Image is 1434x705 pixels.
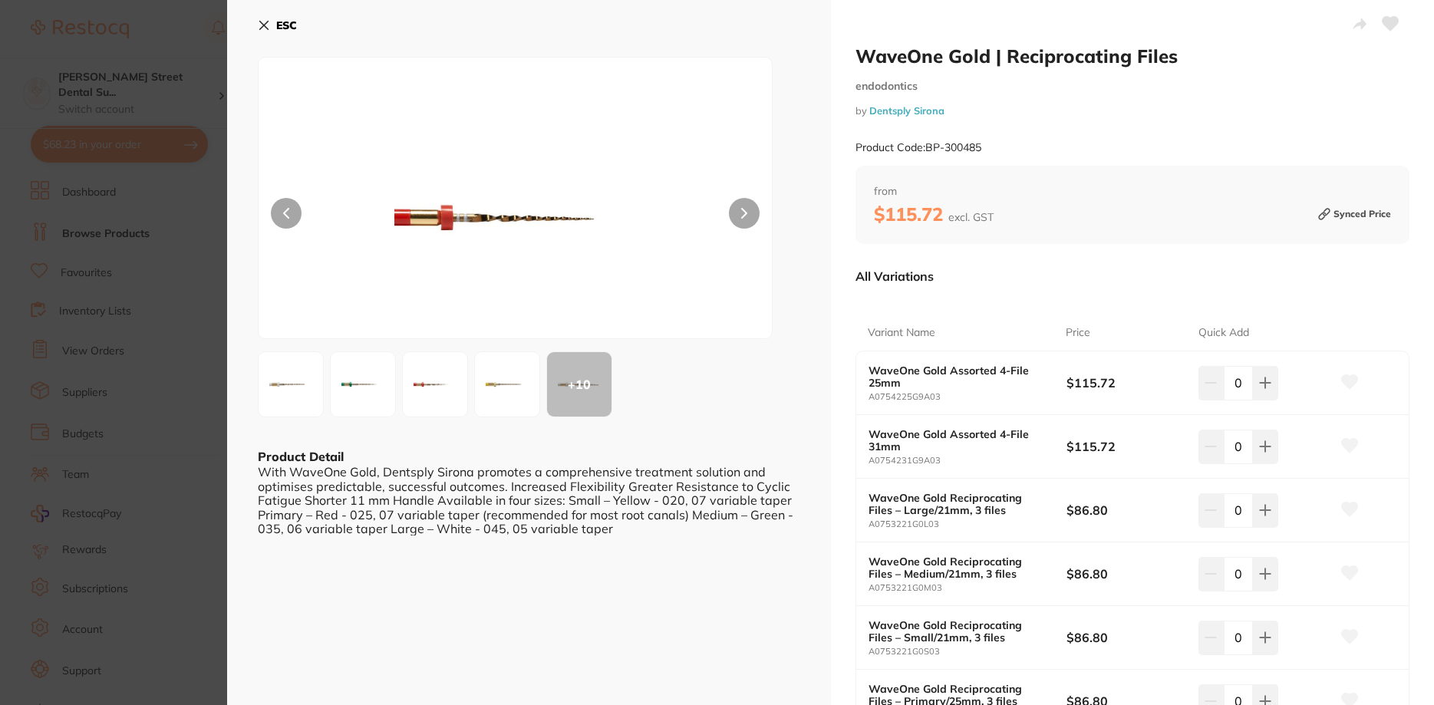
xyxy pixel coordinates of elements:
button: +10 [546,351,612,417]
b: WaveOne Gold Reciprocating Files – Large/21mm, 3 files [869,492,1047,516]
span: from [874,184,1392,199]
img: ZW4tMS5qcGc [335,357,391,412]
b: WaveOne Gold Assorted 4-File 25mm [869,364,1047,389]
p: Quick Add [1198,325,1249,341]
small: A0753221G0L03 [869,519,1066,529]
small: A0753221G0S03 [869,647,1066,657]
b: $115.72 [874,203,994,226]
div: With WaveOne Gold, Dentsply Sirona promotes a comprehensive treatment solution and optimises pred... [258,465,800,535]
p: All Variations [855,268,934,284]
b: WaveOne Gold Reciprocating Files – Small/21mm, 3 files [869,619,1047,644]
small: A0754225G9A03 [869,392,1066,402]
b: Product Detail [258,449,344,464]
div: + 10 [547,352,612,417]
small: A0753221G0M03 [869,583,1066,593]
img: MS5qcGc [361,96,670,338]
small: A0754231G9A03 [869,456,1066,466]
a: Dentsply Sirona [869,104,944,117]
b: ESC [276,18,297,32]
b: $86.80 [1066,629,1185,646]
b: $86.80 [1066,502,1185,519]
small: by [855,105,1410,117]
b: $86.80 [1066,565,1185,582]
p: Variant Name [868,325,935,341]
b: $115.72 [1066,374,1185,391]
p: Price [1066,325,1090,341]
img: MS5qcGc [407,357,463,412]
span: excl. GST [948,210,994,224]
h2: WaveOne Gold | Reciprocating Files [855,44,1410,68]
b: WaveOne Gold Assorted 4-File 31mm [869,428,1047,453]
small: endodontics [855,80,1410,93]
small: Synced Price [1318,203,1391,226]
img: b3ctMS5qcGc [480,357,535,412]
small: Product Code: BP-300485 [855,141,981,154]
img: ZS0xLmpwZw [263,357,318,412]
button: ESC [258,12,297,38]
b: $115.72 [1066,438,1185,455]
b: WaveOne Gold Reciprocating Files – Medium/21mm, 3 files [869,555,1047,580]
